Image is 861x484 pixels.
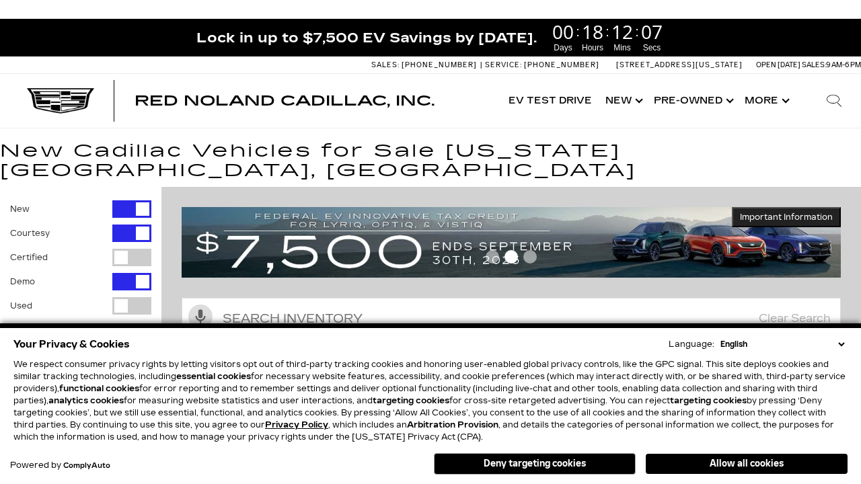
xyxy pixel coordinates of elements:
[371,61,480,69] a: Sales: [PHONE_NUMBER]
[434,453,636,475] button: Deny targeting cookies
[576,22,580,42] span: :
[182,298,841,339] input: Search Inventory
[802,61,826,69] span: Sales:
[182,207,841,278] img: vrp-tax-ending-august-version
[580,42,605,54] span: Hours
[373,396,449,405] strong: targeting cookies
[371,61,400,69] span: Sales:
[135,94,435,108] a: Red Noland Cadillac, Inc.
[135,93,435,109] span: Red Noland Cadillac, Inc.
[10,227,50,240] label: Courtesy
[550,22,576,41] span: 00
[10,299,32,313] label: Used
[635,22,639,42] span: :
[10,202,30,216] label: New
[13,358,848,443] p: We respect consumer privacy rights by letting visitors opt out of third-party tracking cookies an...
[485,61,522,69] span: Service:
[609,42,635,54] span: Mins
[59,384,139,393] strong: functional cookies
[732,207,841,227] button: Important Information
[27,88,94,114] img: Cadillac Dark Logo with Cadillac White Text
[756,61,800,69] span: Open [DATE]
[717,338,848,350] select: Language Select
[738,74,794,128] button: More
[524,61,599,69] span: [PHONE_NUMBER]
[196,29,537,46] span: Lock in up to $7,500 EV Savings by [DATE].
[609,22,635,41] span: 12
[502,74,599,128] a: EV Test Drive
[740,212,833,223] span: Important Information
[523,250,537,264] span: Go to slide 3
[480,61,603,69] a: Service: [PHONE_NUMBER]
[647,74,738,128] a: Pre-Owned
[670,396,747,405] strong: targeting cookies
[10,251,48,264] label: Certified
[669,340,714,348] div: Language:
[188,305,213,329] svg: Click to toggle on voice search
[407,420,498,430] strong: Arbitration Provision
[176,372,251,381] strong: essential cookies
[13,335,130,354] span: Your Privacy & Cookies
[550,42,576,54] span: Days
[580,22,605,41] span: 18
[265,420,328,430] a: Privacy Policy
[616,61,743,69] a: [STREET_ADDRESS][US_STATE]
[10,200,151,338] div: Filter by Vehicle Type
[402,61,477,69] span: [PHONE_NUMBER]
[486,250,499,264] span: Go to slide 1
[605,22,609,42] span: :
[838,26,854,42] a: Close
[63,462,110,470] a: ComplyAuto
[504,250,518,264] span: Go to slide 2
[639,42,665,54] span: Secs
[48,396,124,405] strong: analytics cookies
[599,74,647,128] a: New
[10,275,35,288] label: Demo
[646,454,848,474] button: Allow all cookies
[10,461,110,470] div: Powered by
[826,61,861,69] span: 9 AM-6 PM
[639,22,665,41] span: 07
